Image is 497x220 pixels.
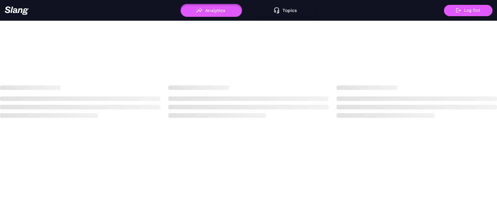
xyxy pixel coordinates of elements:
[181,4,242,17] button: Analytics
[255,4,316,17] button: Topics
[181,8,242,12] a: Analytics
[5,6,29,15] img: 623511267c55cb56e2f2a487_logo2.png
[444,5,492,16] button: Log Out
